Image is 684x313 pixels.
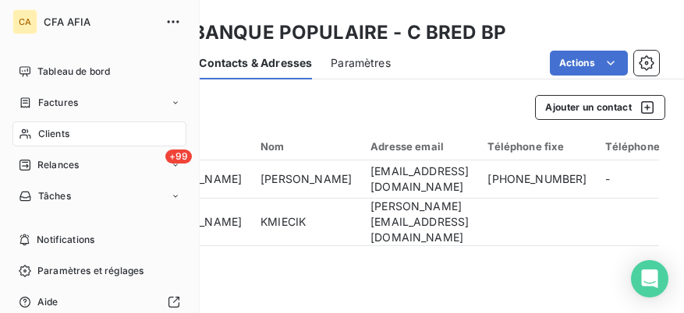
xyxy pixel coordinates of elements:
span: Paramètres [331,55,391,71]
div: Nom [260,140,352,153]
div: CA [12,9,37,34]
span: Factures [38,96,78,110]
span: Relances [37,158,79,172]
span: Tâches [38,189,71,203]
span: +99 [165,149,192,164]
div: Adresse email [370,140,469,153]
button: Ajouter un contact [535,95,665,120]
div: Open Intercom Messenger [631,260,668,297]
span: Paramètres et réglages [37,264,144,278]
td: [PHONE_NUMBER] [478,160,596,198]
span: Tableau de bord [37,65,110,79]
span: Notifications [37,233,94,247]
button: Actions [550,51,628,76]
td: [PERSON_NAME] [251,160,361,198]
span: Aide [37,295,58,309]
td: KMIECIK [251,198,361,245]
h3: BRED BANQUE POPULAIRE - C BRED BP [137,19,506,47]
td: [EMAIL_ADDRESS][DOMAIN_NAME] [361,160,478,198]
span: CFA AFIA [44,16,156,28]
td: [PERSON_NAME][EMAIL_ADDRESS][DOMAIN_NAME] [361,198,478,245]
span: Contacts & Adresses [199,55,312,71]
span: Clients [38,127,69,141]
div: Téléphone fixe [487,140,587,153]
